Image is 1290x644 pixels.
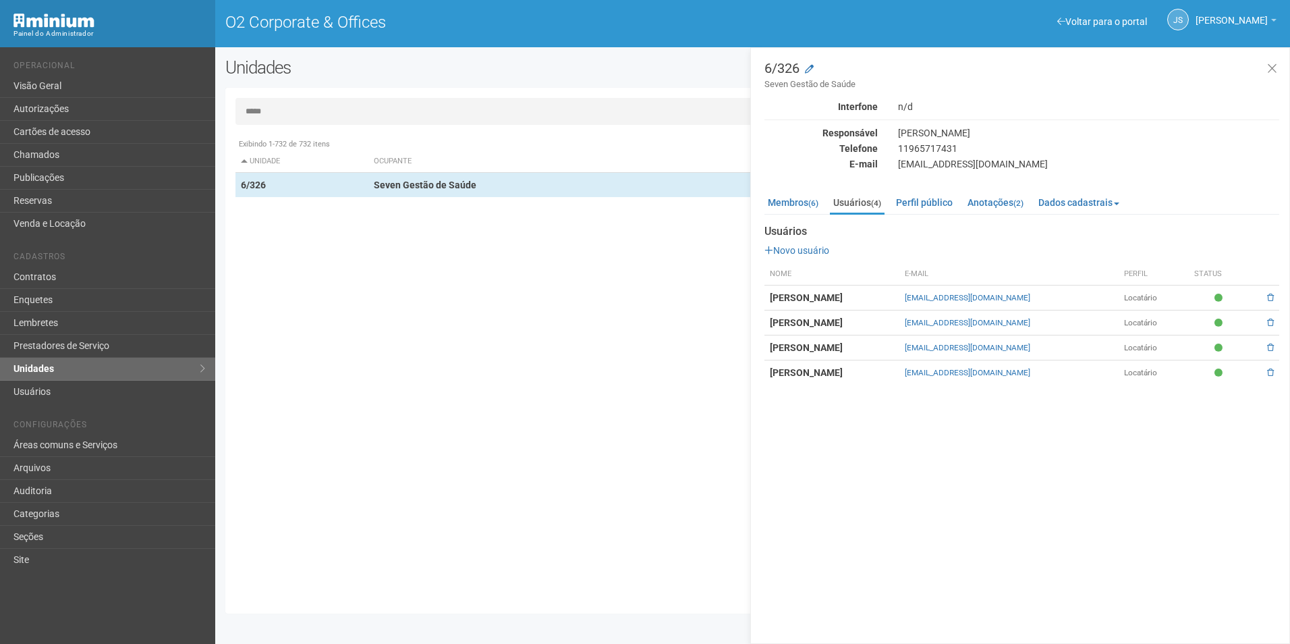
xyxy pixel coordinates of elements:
[1189,263,1251,286] th: Status
[1119,336,1189,360] td: Locatário
[888,142,1289,155] div: 11965717431
[1119,311,1189,336] td: Locatário
[1013,198,1023,208] small: (2)
[754,158,888,170] div: E-mail
[1167,9,1189,30] a: JS
[770,292,843,303] strong: [PERSON_NAME]
[225,57,653,78] h2: Unidades
[1196,17,1277,28] a: [PERSON_NAME]
[770,342,843,353] strong: [PERSON_NAME]
[13,420,205,434] li: Configurações
[1119,360,1189,385] td: Locatário
[964,192,1027,213] a: Anotações(2)
[893,192,956,213] a: Perfil público
[764,192,822,213] a: Membros(6)
[235,151,368,173] th: Unidade: activate to sort column descending
[830,192,885,215] a: Usuários(4)
[13,61,205,75] li: Operacional
[1119,286,1189,311] td: Locatário
[13,14,94,28] img: Minium
[13,252,205,266] li: Cadastros
[770,367,843,378] strong: [PERSON_NAME]
[871,198,881,208] small: (4)
[754,127,888,139] div: Responsável
[374,180,476,190] strong: Seven Gestão de Saúde
[1196,2,1268,26] span: Jeferson Souza
[770,317,843,328] strong: [PERSON_NAME]
[764,78,1279,90] small: Seven Gestão de Saúde
[225,14,743,31] h1: O2 Corporate & Offices
[805,63,814,76] a: Modificar a unidade
[235,138,1270,151] div: Exibindo 1-732 de 732 itens
[764,61,1279,90] h3: 6/326
[754,142,888,155] div: Telefone
[1035,192,1123,213] a: Dados cadastrais
[888,158,1289,170] div: [EMAIL_ADDRESS][DOMAIN_NAME]
[241,180,266,190] strong: 6/326
[13,28,205,40] div: Painel do Administrador
[905,318,1030,327] a: [EMAIL_ADDRESS][DOMAIN_NAME]
[1119,263,1189,286] th: Perfil
[905,368,1030,377] a: [EMAIL_ADDRESS][DOMAIN_NAME]
[1057,16,1147,27] a: Voltar para o portal
[1214,367,1226,379] span: Ativo
[808,198,818,208] small: (6)
[888,101,1289,113] div: n/d
[764,263,899,286] th: Nome
[1214,292,1226,304] span: Ativo
[368,151,824,173] th: Ocupante: activate to sort column ascending
[1214,317,1226,329] span: Ativo
[905,343,1030,352] a: [EMAIL_ADDRESS][DOMAIN_NAME]
[764,225,1279,238] strong: Usuários
[888,127,1289,139] div: [PERSON_NAME]
[754,101,888,113] div: Interfone
[899,263,1119,286] th: E-mail
[905,293,1030,302] a: [EMAIL_ADDRESS][DOMAIN_NAME]
[764,245,829,256] a: Novo usuário
[1214,342,1226,354] span: Ativo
